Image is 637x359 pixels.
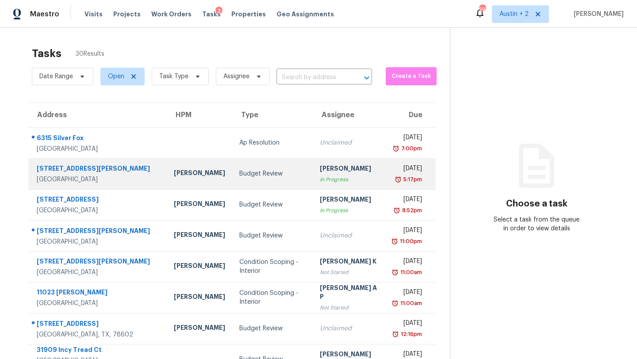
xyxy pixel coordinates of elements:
th: HPM [167,103,232,127]
img: Overdue Alarm Icon [391,299,399,308]
div: Budget Review [239,169,306,178]
div: Budget Review [239,231,306,240]
span: Work Orders [151,10,192,19]
img: Overdue Alarm Icon [392,330,399,339]
div: [GEOGRAPHIC_DATA] [37,268,160,277]
div: [STREET_ADDRESS][PERSON_NAME] [37,164,160,175]
div: [PERSON_NAME] [174,323,225,334]
span: Task Type [159,72,188,81]
div: [GEOGRAPHIC_DATA] [37,175,160,184]
div: [PERSON_NAME] [320,195,379,206]
img: Overdue Alarm Icon [392,144,399,153]
span: Tasks [202,11,221,17]
div: [DATE] [393,257,422,268]
div: [PERSON_NAME] [174,292,225,303]
span: Create a Task [390,71,432,81]
img: Overdue Alarm Icon [395,175,402,184]
div: [DATE] [393,288,422,299]
span: Austin + 2 [499,10,529,19]
div: 8:52pm [400,206,422,215]
span: Assignee [223,72,249,81]
span: Date Range [39,72,73,81]
div: Unclaimed [320,138,379,147]
div: [STREET_ADDRESS] [37,195,160,206]
div: [PERSON_NAME] A P [320,283,379,303]
div: [PERSON_NAME] K [320,257,379,268]
span: Properties [231,10,266,19]
th: Due [386,103,436,127]
button: Open [361,72,373,84]
div: 59 [479,5,485,14]
div: 12:16pm [399,330,422,339]
div: [GEOGRAPHIC_DATA] [37,237,160,246]
th: Type [232,103,313,127]
div: In Progress [320,206,379,215]
span: 30 Results [76,50,104,58]
div: [STREET_ADDRESS][PERSON_NAME] [37,226,160,237]
div: 11:00am [399,268,422,277]
div: [DATE] [393,164,422,175]
div: [DATE] [393,195,422,206]
div: [DATE] [393,319,422,330]
span: Open [108,72,124,81]
img: Overdue Alarm Icon [391,237,398,246]
input: Search by address [276,71,347,84]
div: [GEOGRAPHIC_DATA] [37,299,160,308]
div: 7:00pm [399,144,422,153]
div: 11:00am [399,299,422,308]
div: [PERSON_NAME] [174,230,225,241]
span: Geo Assignments [276,10,334,19]
div: [GEOGRAPHIC_DATA] [37,206,160,215]
div: 5:17pm [402,175,422,184]
div: Ap Resolution [239,138,306,147]
div: [DATE] [393,133,422,144]
span: [PERSON_NAME] [570,10,624,19]
div: Not Started [320,268,379,277]
div: Budget Review [239,200,306,209]
img: Overdue Alarm Icon [391,268,399,277]
div: [PERSON_NAME] [174,261,225,272]
span: Visits [84,10,103,19]
div: [GEOGRAPHIC_DATA], TX, 78602 [37,330,160,339]
div: [PERSON_NAME] [174,199,225,210]
div: Budget Review [239,324,306,333]
div: 11023 [PERSON_NAME] [37,288,160,299]
div: In Progress [320,175,379,184]
div: [PERSON_NAME] [174,168,225,179]
div: 11:00pm [398,237,422,246]
button: Create a Task [386,67,437,85]
span: Projects [113,10,141,19]
h3: Choose a task [506,199,568,208]
div: 6315 Silver Fox [37,134,160,145]
th: Assignee [313,103,386,127]
div: 3 [215,7,223,15]
div: 31909 Incy Tread Ct [37,345,160,356]
div: Unclaimed [320,231,379,240]
div: [DATE] [393,226,422,237]
img: Overdue Alarm Icon [393,206,400,215]
div: Unclaimed [320,324,379,333]
span: Maestro [30,10,59,19]
h2: Tasks [32,49,61,58]
div: Select a task from the queue in order to view details [494,215,580,233]
div: Condition Scoping - Interior [239,289,306,306]
div: [STREET_ADDRESS][PERSON_NAME] [37,257,160,268]
div: [PERSON_NAME] [320,164,379,175]
div: [GEOGRAPHIC_DATA] [37,145,160,153]
th: Address [28,103,167,127]
div: Condition Scoping - Interior [239,258,306,275]
div: Not Started [320,303,379,312]
div: [STREET_ADDRESS] [37,319,160,330]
